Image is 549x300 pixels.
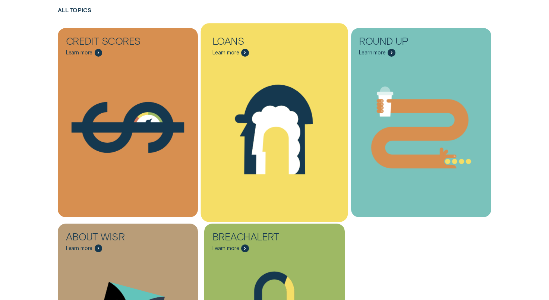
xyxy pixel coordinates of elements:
span: Learn more [212,245,239,252]
a: Credit Scores - Learn more [58,28,198,224]
div: Credit Scores [66,36,143,49]
div: Round Up [359,36,436,49]
h2: All Topics [58,7,491,28]
a: Round Up - Learn more [351,28,491,224]
a: Loans - Learn more [204,28,344,224]
span: Learn more [359,50,386,56]
span: Learn more [66,245,93,252]
span: Learn more [212,50,239,56]
div: About Wisr [66,232,143,244]
div: Loans [212,36,290,49]
div: BreachAlert [212,232,290,244]
span: Learn more [66,50,93,56]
